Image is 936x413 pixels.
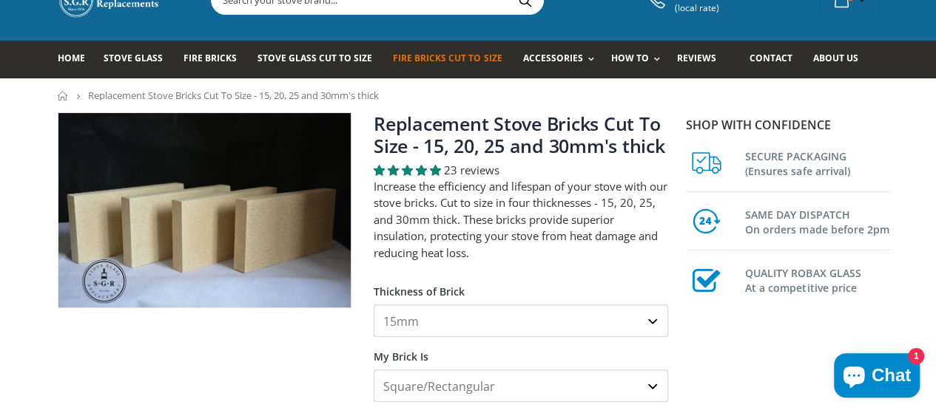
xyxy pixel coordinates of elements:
h3: QUALITY ROBAX GLASS At a competitive price [745,263,890,296]
span: Replacement Stove Bricks Cut To Size - 15, 20, 25 and 30mm's thick [88,89,379,102]
span: Fire Bricks [184,52,237,64]
a: Replacement Stove Bricks Cut To Size - 15, 20, 25 and 30mm's thick [374,111,665,158]
label: My Brick Is [374,337,668,363]
span: About us [812,52,858,64]
a: Home [58,91,69,100]
a: How To [611,41,667,78]
label: Thickness of Brick [374,272,668,298]
inbox-online-store-chat: Shopify online store chat [829,353,924,401]
a: Home [58,41,96,78]
span: Accessories [522,52,582,64]
span: Fire Bricks Cut To Size [393,52,502,64]
h3: SECURE PACKAGING (Ensures safe arrival) [745,146,890,179]
span: (local rate) [675,3,764,13]
a: Fire Bricks [184,41,248,78]
img: 4_fire_bricks_1aa33a0b-dc7a-4843-b288-55f1aa0e36c3_800x_crop_center.jpeg [58,113,351,308]
span: Stove Glass [104,52,163,64]
span: Reviews [677,52,716,64]
a: Contact [749,41,803,78]
p: Shop with confidence [686,116,890,134]
a: Fire Bricks Cut To Size [393,41,513,78]
a: Stove Glass Cut To Size [257,41,383,78]
a: About us [812,41,869,78]
a: Stove Glass [104,41,174,78]
span: 4.78 stars [374,163,444,177]
a: Accessories [522,41,601,78]
h3: SAME DAY DISPATCH On orders made before 2pm [745,205,890,237]
a: Reviews [677,41,727,78]
span: Stove Glass Cut To Size [257,52,372,64]
p: Increase the efficiency and lifespan of your stove with our stove bricks. Cut to size in four thi... [374,178,668,262]
span: How To [611,52,649,64]
span: 23 reviews [444,163,499,177]
span: Home [58,52,85,64]
span: Contact [749,52,792,64]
